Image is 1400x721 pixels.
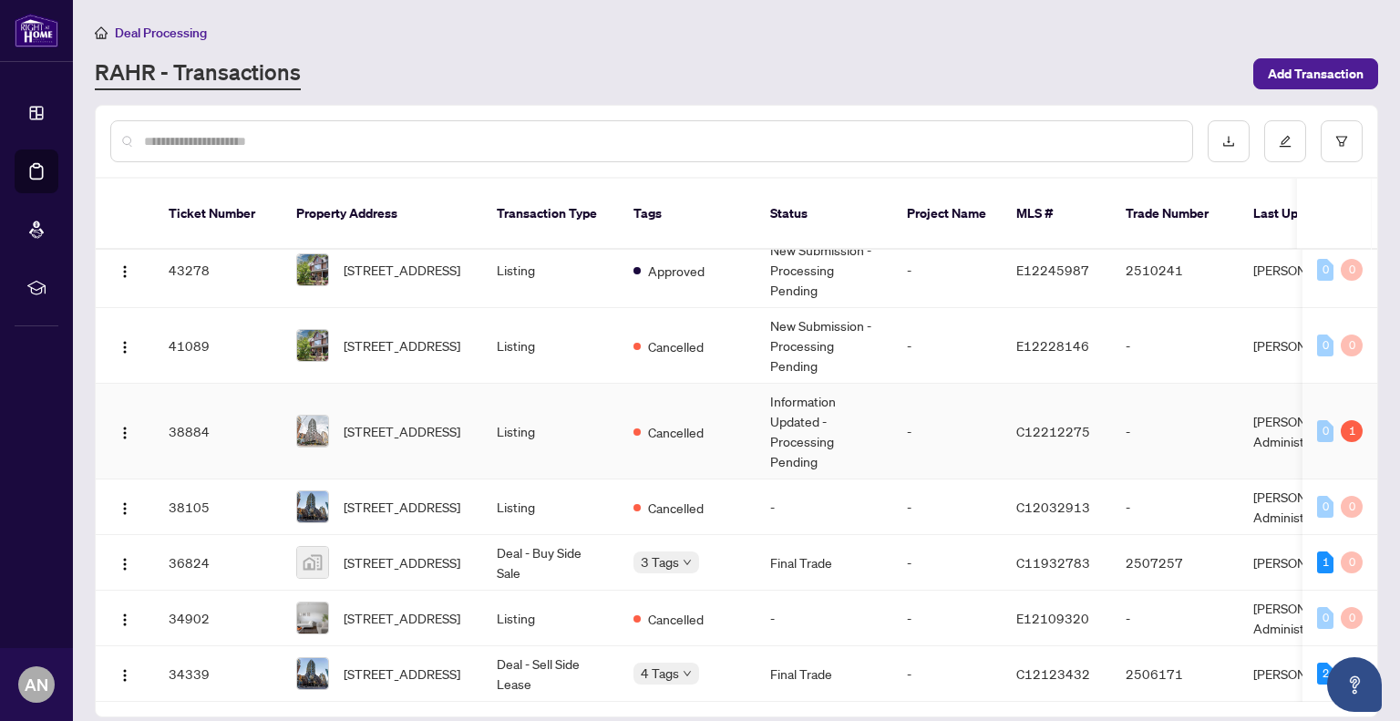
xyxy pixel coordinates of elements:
[641,663,679,684] span: 4 Tags
[154,384,282,479] td: 38884
[297,330,328,361] img: thumbnail-img
[1317,335,1333,356] div: 0
[683,669,692,678] span: down
[683,558,692,567] span: down
[892,591,1002,646] td: -
[1111,591,1239,646] td: -
[344,664,460,684] span: [STREET_ADDRESS]
[15,14,58,47] img: logo
[482,591,619,646] td: Listing
[118,426,132,440] img: Logo
[1317,259,1333,281] div: 0
[1317,663,1333,685] div: 2
[892,646,1002,702] td: -
[154,479,282,535] td: 38105
[756,384,892,479] td: Information Updated - Processing Pending
[619,179,756,250] th: Tags
[118,264,132,279] img: Logo
[1239,535,1375,591] td: [PERSON_NAME]
[344,497,460,517] span: [STREET_ADDRESS]
[892,384,1002,479] td: -
[1239,308,1375,384] td: [PERSON_NAME]
[1317,420,1333,442] div: 0
[297,254,328,285] img: thumbnail-img
[892,535,1002,591] td: -
[154,591,282,646] td: 34902
[1016,337,1089,354] span: E12228146
[1317,607,1333,629] div: 0
[482,308,619,384] td: Listing
[1335,135,1348,148] span: filter
[1111,384,1239,479] td: -
[892,232,1002,308] td: -
[1279,135,1292,148] span: edit
[344,421,460,441] span: [STREET_ADDRESS]
[25,672,48,697] span: AN
[1111,308,1239,384] td: -
[1239,384,1375,479] td: [PERSON_NAME] Administrator
[1317,551,1333,573] div: 1
[648,609,704,629] span: Cancelled
[1268,59,1364,88] span: Add Transaction
[1111,535,1239,591] td: 2507257
[282,179,482,250] th: Property Address
[110,331,139,360] button: Logo
[1341,496,1363,518] div: 0
[297,547,328,578] img: thumbnail-img
[118,340,132,355] img: Logo
[892,308,1002,384] td: -
[1341,420,1363,442] div: 1
[1341,259,1363,281] div: 0
[1111,646,1239,702] td: 2506171
[1239,479,1375,535] td: [PERSON_NAME] Administrator
[482,479,619,535] td: Listing
[110,417,139,446] button: Logo
[297,603,328,633] img: thumbnail-img
[154,535,282,591] td: 36824
[118,557,132,572] img: Logo
[1016,499,1090,515] span: C12032913
[1341,335,1363,356] div: 0
[1341,551,1363,573] div: 0
[756,232,892,308] td: New Submission - Processing Pending
[1327,657,1382,712] button: Open asap
[1002,179,1111,250] th: MLS #
[648,336,704,356] span: Cancelled
[756,591,892,646] td: -
[115,25,207,41] span: Deal Processing
[1111,179,1239,250] th: Trade Number
[1239,591,1375,646] td: [PERSON_NAME] Administrator
[1239,179,1375,250] th: Last Updated By
[110,603,139,633] button: Logo
[154,646,282,702] td: 34339
[756,479,892,535] td: -
[482,535,619,591] td: Deal - Buy Side Sale
[648,498,704,518] span: Cancelled
[1111,479,1239,535] td: -
[756,179,892,250] th: Status
[95,57,301,90] a: RAHR - Transactions
[482,646,619,702] td: Deal - Sell Side Lease
[1264,120,1306,162] button: edit
[1016,423,1090,439] span: C12212275
[482,232,619,308] td: Listing
[297,416,328,447] img: thumbnail-img
[118,501,132,516] img: Logo
[118,668,132,683] img: Logo
[1222,135,1235,148] span: download
[1016,554,1090,571] span: C11932783
[892,179,1002,250] th: Project Name
[1253,58,1378,89] button: Add Transaction
[1208,120,1250,162] button: download
[1016,262,1089,278] span: E12245987
[1341,607,1363,629] div: 0
[110,255,139,284] button: Logo
[1239,646,1375,702] td: [PERSON_NAME]
[344,260,460,280] span: [STREET_ADDRESS]
[1111,232,1239,308] td: 2510241
[648,261,705,281] span: Approved
[756,535,892,591] td: Final Trade
[1317,496,1333,518] div: 0
[344,335,460,355] span: [STREET_ADDRESS]
[118,613,132,627] img: Logo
